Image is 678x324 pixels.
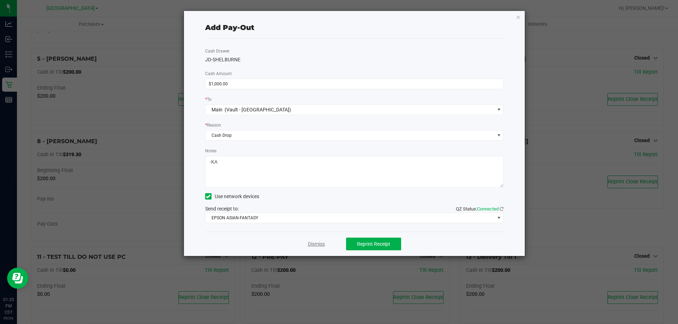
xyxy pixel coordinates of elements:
span: QZ Status: [456,206,504,212]
label: Use network devices [205,193,259,200]
a: Dismiss [308,240,325,248]
div: JD-SHELBURNE [205,56,504,63]
span: (Vault - [GEOGRAPHIC_DATA]) [225,107,291,112]
span: Reprint Receipt [357,241,390,247]
label: Notes [205,148,216,154]
iframe: Resource center [7,268,28,289]
span: Cash Amount [205,71,232,76]
label: Cash Drawer [205,48,230,54]
button: Reprint Receipt [346,238,401,250]
label: Reason [205,122,221,128]
span: Cash Drop [206,130,495,140]
span: Send receipt to: [205,206,239,212]
span: EPSON ASIAN-FANTASY [206,213,495,223]
label: To [205,96,212,103]
span: Connected [477,206,499,212]
span: Main [212,107,222,112]
div: Add Pay-Out [205,22,254,33]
